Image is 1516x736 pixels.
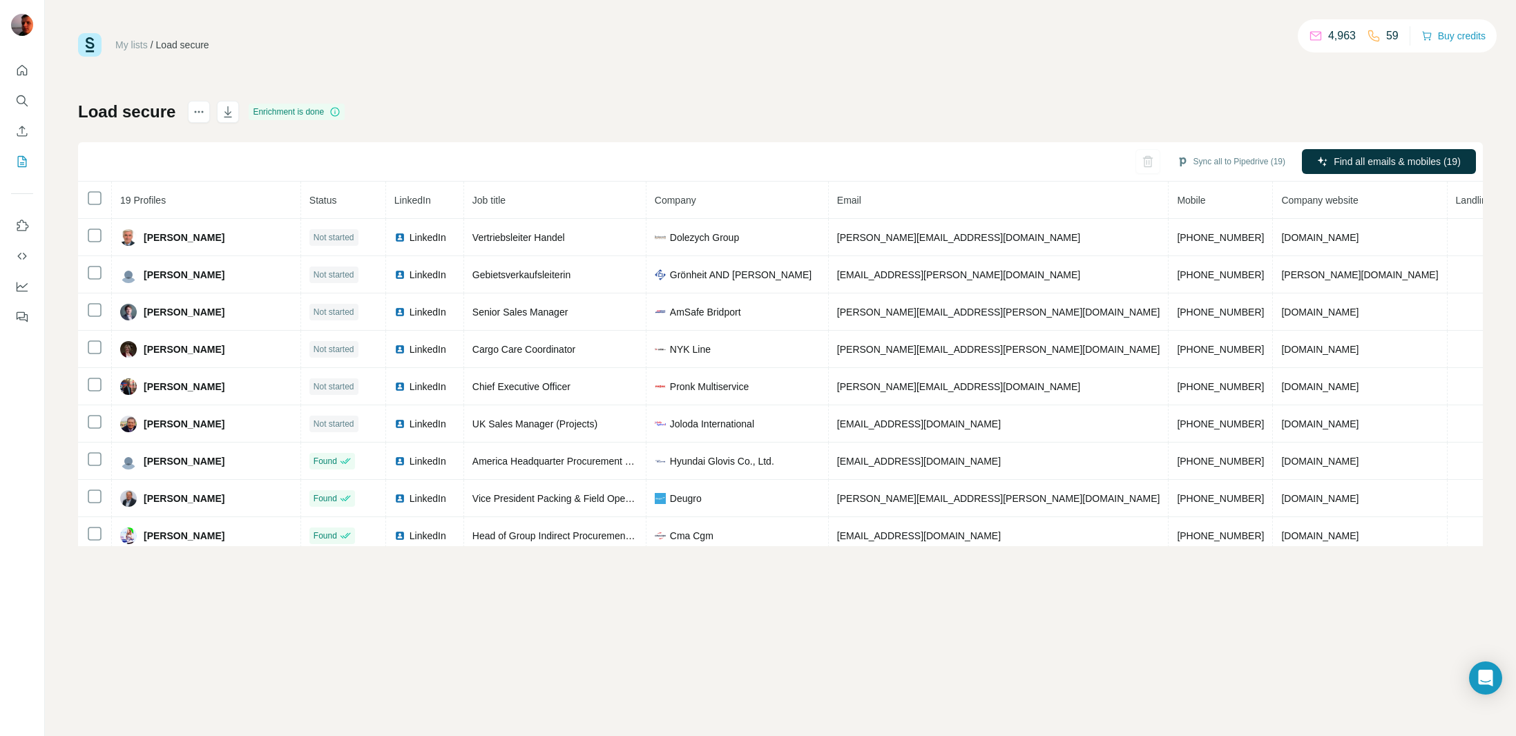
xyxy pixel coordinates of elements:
[1177,307,1264,318] span: [PHONE_NUMBER]
[1177,456,1264,467] span: [PHONE_NUMBER]
[394,456,405,467] img: LinkedIn logo
[472,344,575,355] span: Cargo Care Coordinator
[120,453,137,469] img: Avatar
[472,269,570,280] span: Gebietsverkaufsleiterin
[410,342,446,356] span: LinkedIn
[655,530,666,541] img: company-logo
[1177,530,1264,541] span: [PHONE_NUMBER]
[314,530,337,542] span: Found
[144,268,224,282] span: [PERSON_NAME]
[314,269,354,281] span: Not started
[120,267,137,283] img: Avatar
[1177,381,1264,392] span: [PHONE_NUMBER]
[655,344,666,355] img: company-logo
[156,38,209,52] div: Load secure
[151,38,153,52] li: /
[144,417,224,431] span: [PERSON_NAME]
[410,380,446,394] span: LinkedIn
[78,33,102,57] img: Surfe Logo
[655,421,666,426] img: company-logo
[410,268,446,282] span: LinkedIn
[11,213,33,238] button: Use Surfe on LinkedIn
[655,269,666,280] img: company-logo
[314,343,354,356] span: Not started
[1328,28,1356,44] p: 4,963
[837,418,1001,429] span: [EMAIL_ADDRESS][DOMAIN_NAME]
[670,380,749,394] span: Pronk Multiservice
[11,304,33,329] button: Feedback
[120,304,137,320] img: Avatar
[394,307,405,318] img: LinkedIn logo
[120,195,166,206] span: 19 Profiles
[314,492,337,505] span: Found
[655,381,666,392] img: company-logo
[1177,418,1264,429] span: [PHONE_NUMBER]
[1281,493,1359,504] span: [DOMAIN_NAME]
[144,305,224,319] span: [PERSON_NAME]
[670,454,774,468] span: Hyundai Glovis Co., Ltd.
[1167,151,1295,172] button: Sync all to Pipedrive (19)
[472,418,597,429] span: UK Sales Manager (Projects)
[410,454,446,468] span: LinkedIn
[1281,418,1359,429] span: [DOMAIN_NAME]
[1456,195,1493,206] span: Landline
[394,269,405,280] img: LinkedIn logo
[655,493,666,504] img: company-logo
[188,101,210,123] button: actions
[11,244,33,269] button: Use Surfe API
[655,307,666,318] img: company-logo
[1177,493,1264,504] span: [PHONE_NUMBER]
[144,529,224,543] span: [PERSON_NAME]
[120,341,137,358] img: Avatar
[837,232,1080,243] span: [PERSON_NAME][EMAIL_ADDRESS][DOMAIN_NAME]
[1177,344,1264,355] span: [PHONE_NUMBER]
[837,456,1001,467] span: [EMAIL_ADDRESS][DOMAIN_NAME]
[670,342,711,356] span: NYK Line
[655,456,666,467] img: company-logo
[655,232,666,243] img: company-logo
[314,380,354,393] span: Not started
[1281,307,1359,318] span: [DOMAIN_NAME]
[1177,232,1264,243] span: [PHONE_NUMBER]
[1281,530,1359,541] span: [DOMAIN_NAME]
[1177,195,1205,206] span: Mobile
[655,195,696,206] span: Company
[1386,28,1399,44] p: 59
[670,268,812,282] span: Grönheit AND [PERSON_NAME]
[144,231,224,244] span: [PERSON_NAME]
[1421,26,1486,46] button: Buy credits
[144,454,224,468] span: [PERSON_NAME]
[410,417,446,431] span: LinkedIn
[1177,269,1264,280] span: [PHONE_NUMBER]
[1469,661,1502,695] div: Open Intercom Messenger
[472,530,712,541] span: Head of Group Indirect Procurement - Worldwide Scope
[1302,149,1476,174] button: Find all emails & mobiles (19)
[120,527,137,544] img: Avatar
[410,231,446,244] span: LinkedIn
[394,344,405,355] img: LinkedIn logo
[472,195,506,206] span: Job title
[670,231,739,244] span: Dolezych Group
[472,493,758,504] span: Vice President Packing & Field Operations [GEOGRAPHIC_DATA]
[394,381,405,392] img: LinkedIn logo
[837,381,1080,392] span: [PERSON_NAME][EMAIL_ADDRESS][DOMAIN_NAME]
[394,195,431,206] span: LinkedIn
[11,58,33,83] button: Quick start
[1281,344,1359,355] span: [DOMAIN_NAME]
[249,104,345,120] div: Enrichment is done
[120,490,137,507] img: Avatar
[115,39,148,50] a: My lists
[314,418,354,430] span: Not started
[1281,456,1359,467] span: [DOMAIN_NAME]
[144,342,224,356] span: [PERSON_NAME]
[11,274,33,299] button: Dashboard
[837,530,1001,541] span: [EMAIL_ADDRESS][DOMAIN_NAME]
[1281,232,1359,243] span: [DOMAIN_NAME]
[394,232,405,243] img: LinkedIn logo
[144,492,224,505] span: [PERSON_NAME]
[144,380,224,394] span: [PERSON_NAME]
[309,195,337,206] span: Status
[314,231,354,244] span: Not started
[670,492,702,505] span: Deugro
[78,101,175,123] h1: Load secure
